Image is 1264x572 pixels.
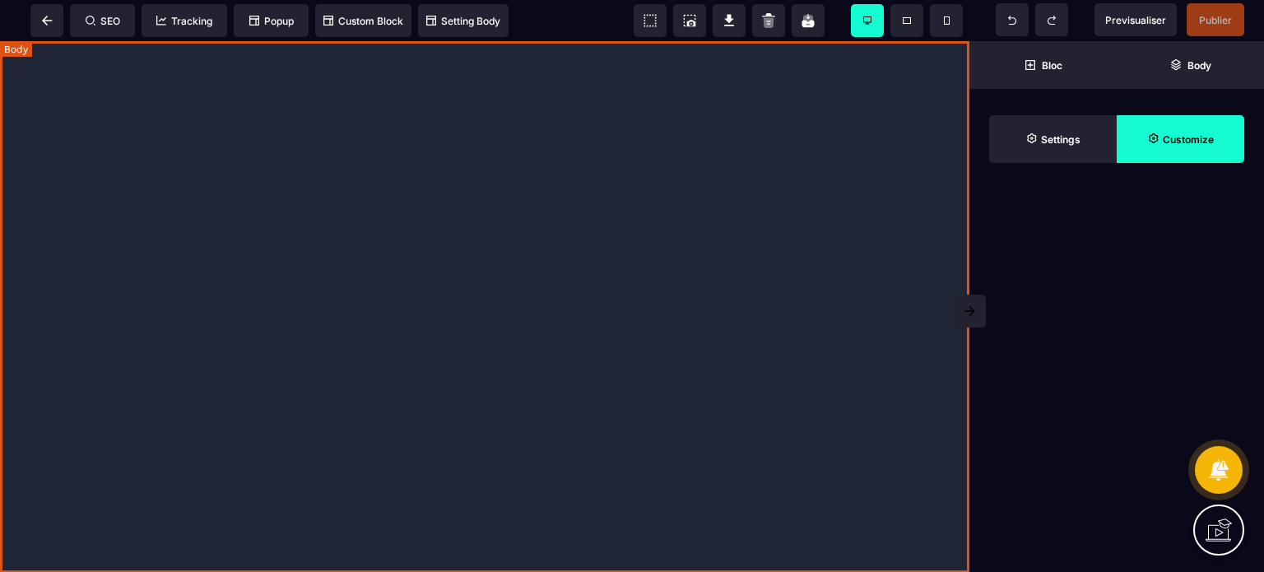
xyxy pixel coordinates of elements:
span: Setting Body [426,15,500,27]
span: Open Blocks [969,41,1117,89]
span: Tracking [156,15,212,27]
span: SEO [86,15,120,27]
span: View components [634,4,667,37]
span: Publier [1199,14,1232,26]
span: Open Style Manager [1117,115,1244,163]
strong: Customize [1163,133,1214,146]
strong: Bloc [1042,59,1062,72]
span: Custom Block [323,15,403,27]
span: Screenshot [673,4,706,37]
span: Open Layer Manager [1117,41,1264,89]
span: Popup [249,15,294,27]
span: Settings [989,115,1117,163]
span: Preview [1094,3,1177,36]
span: Previsualiser [1105,14,1166,26]
strong: Settings [1041,133,1080,146]
strong: Body [1187,59,1211,72]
